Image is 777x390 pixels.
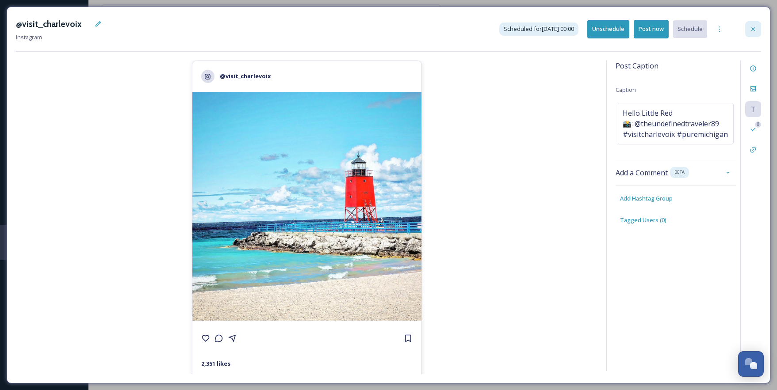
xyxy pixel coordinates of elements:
[673,20,707,38] button: Schedule
[738,351,764,377] button: Open Chat
[623,108,728,140] span: Hello Little Red 📸: @theundefinedtraveler89 #visitcharlevoix #puremichigan
[587,20,629,38] button: Unschedule
[755,121,761,128] div: 0
[201,360,230,367] strong: 2,351 likes
[620,194,673,203] span: Add Hashtag Group
[16,33,42,41] span: Instagram
[220,72,271,80] strong: @visit_charlevoix
[620,216,666,224] span: Tagged Users ( 0 )
[616,167,668,178] span: Add a Comment
[616,61,658,71] span: Post Caption
[634,20,669,38] button: Post now
[192,92,421,321] img: theundefinedtraveler89-18086761873856153.jpeg
[504,25,574,33] span: Scheduled for [DATE] 00:00
[16,18,81,30] h3: @visit_charlevoix
[674,169,685,175] span: BETA
[616,86,636,94] span: Caption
